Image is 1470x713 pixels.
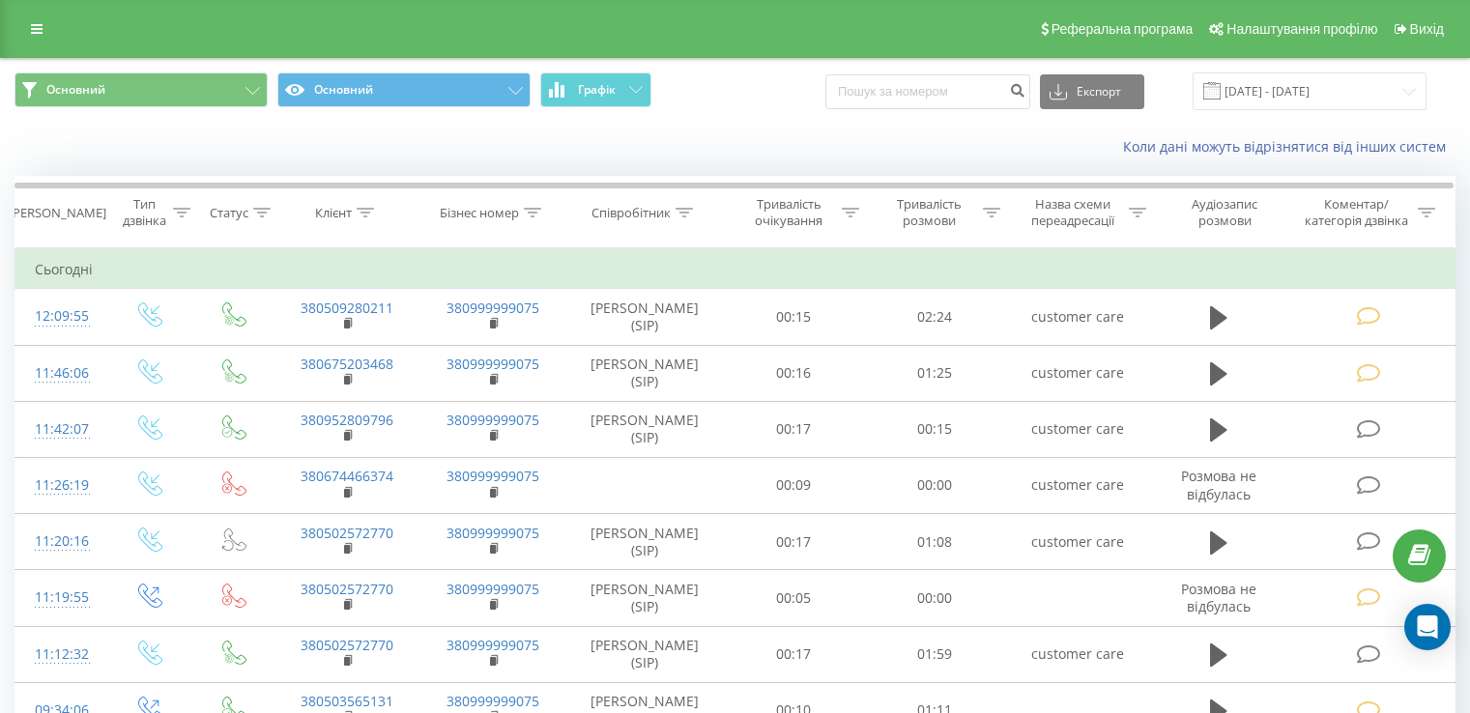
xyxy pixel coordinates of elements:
[724,401,864,457] td: 00:17
[1123,137,1456,156] a: Коли дані можуть відрізнятися вiд інших систем
[724,570,864,626] td: 00:05
[447,692,539,710] a: 380999999075
[447,355,539,373] a: 380999999075
[122,196,167,229] div: Тип дзвінка
[447,467,539,485] a: 380999999075
[447,580,539,598] a: 380999999075
[301,580,393,598] a: 380502572770
[447,636,539,654] a: 380999999075
[724,289,864,345] td: 00:15
[591,205,671,221] div: Співробітник
[1040,74,1144,109] button: Експорт
[825,74,1030,109] input: Пошук за номером
[15,250,1456,289] td: Сьогодні
[1226,21,1377,37] span: Налаштування профілю
[35,298,86,335] div: 12:09:55
[1300,196,1413,229] div: Коментар/категорія дзвінка
[1004,401,1150,457] td: customer care
[864,401,1004,457] td: 00:15
[724,626,864,682] td: 00:17
[1004,626,1150,682] td: customer care
[1004,345,1150,401] td: customer care
[724,457,864,513] td: 00:09
[35,355,86,392] div: 11:46:06
[540,72,651,107] button: Графік
[1181,580,1256,615] span: Розмова не відбулась
[447,524,539,542] a: 380999999075
[35,467,86,504] div: 11:26:19
[724,345,864,401] td: 00:16
[301,636,393,654] a: 380502572770
[566,570,724,626] td: [PERSON_NAME] (SIP)
[1404,604,1451,650] div: Open Intercom Messenger
[1004,514,1150,570] td: customer care
[301,411,393,429] a: 380952809796
[9,205,106,221] div: [PERSON_NAME]
[35,636,86,673] div: 11:12:32
[14,72,268,107] button: Основний
[741,196,838,229] div: Тривалість очікування
[1410,21,1444,37] span: Вихід
[578,83,616,97] span: Графік
[864,570,1004,626] td: 00:00
[724,514,864,570] td: 00:17
[35,411,86,448] div: 11:42:07
[277,72,531,107] button: Основний
[447,411,539,429] a: 380999999075
[566,626,724,682] td: [PERSON_NAME] (SIP)
[864,457,1004,513] td: 00:00
[864,514,1004,570] td: 01:08
[35,523,86,560] div: 11:20:16
[301,299,393,317] a: 380509280211
[864,626,1004,682] td: 01:59
[1004,457,1150,513] td: customer care
[301,355,393,373] a: 380675203468
[864,345,1004,401] td: 01:25
[35,579,86,616] div: 11:19:55
[1052,21,1194,37] span: Реферальна програма
[1168,196,1282,229] div: Аудіозапис розмови
[1023,196,1124,229] div: Назва схеми переадресації
[315,205,352,221] div: Клієнт
[566,289,724,345] td: [PERSON_NAME] (SIP)
[210,205,248,221] div: Статус
[440,205,519,221] div: Бізнес номер
[447,299,539,317] a: 380999999075
[301,692,393,710] a: 380503565131
[1181,467,1256,502] span: Розмова не відбулась
[566,401,724,457] td: [PERSON_NAME] (SIP)
[301,467,393,485] a: 380674466374
[566,514,724,570] td: [PERSON_NAME] (SIP)
[881,196,978,229] div: Тривалість розмови
[301,524,393,542] a: 380502572770
[1004,289,1150,345] td: customer care
[46,82,105,98] span: Основний
[566,345,724,401] td: [PERSON_NAME] (SIP)
[864,289,1004,345] td: 02:24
